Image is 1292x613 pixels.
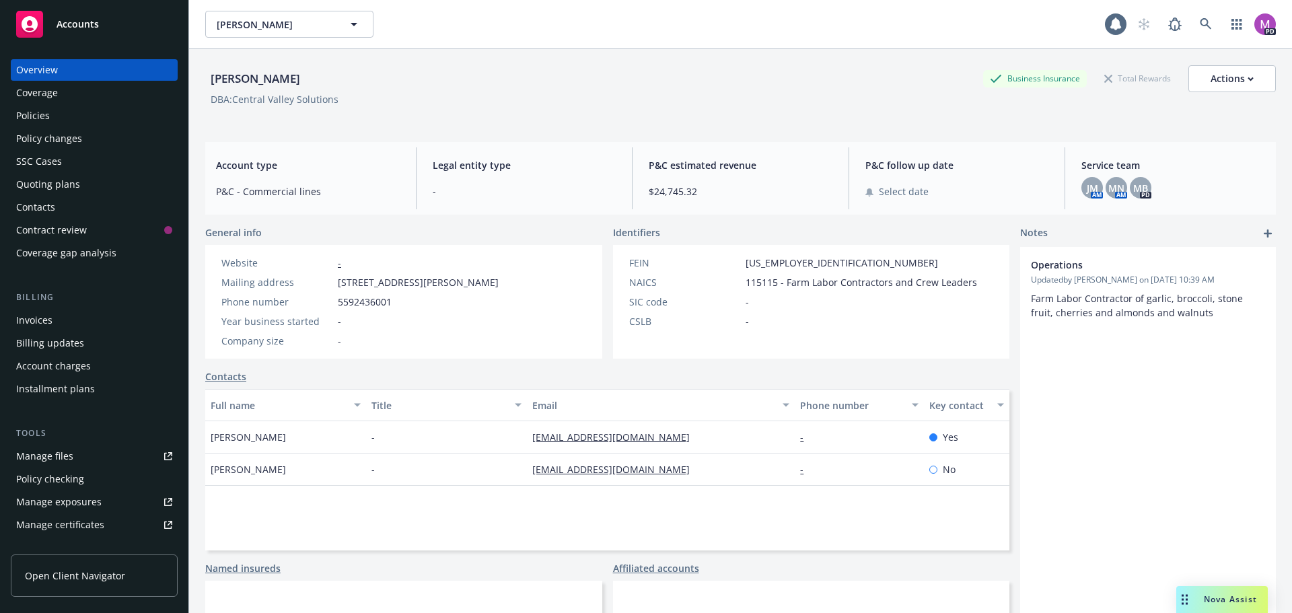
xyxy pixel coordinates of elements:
[338,275,499,289] span: [STREET_ADDRESS][PERSON_NAME]
[16,82,58,104] div: Coverage
[205,11,373,38] button: [PERSON_NAME]
[16,537,79,558] div: Manage BORs
[371,430,375,444] span: -
[1176,586,1268,613] button: Nova Assist
[11,151,178,172] a: SSC Cases
[1130,11,1157,38] a: Start snowing
[366,389,527,421] button: Title
[1081,158,1265,172] span: Service team
[16,514,104,536] div: Manage certificates
[57,19,99,30] span: Accounts
[16,242,116,264] div: Coverage gap analysis
[1031,274,1265,286] span: Updated by [PERSON_NAME] on [DATE] 10:39 AM
[1098,70,1178,87] div: Total Rewards
[338,334,341,348] span: -
[211,462,286,476] span: [PERSON_NAME]
[16,378,95,400] div: Installment plans
[11,355,178,377] a: Account charges
[433,184,616,199] span: -
[205,369,246,384] a: Contacts
[800,431,814,443] a: -
[629,314,740,328] div: CSLB
[929,398,989,412] div: Key contact
[221,256,332,270] div: Website
[371,398,507,412] div: Title
[25,569,125,583] span: Open Client Navigator
[16,151,62,172] div: SSC Cases
[338,295,392,309] span: 5592436001
[11,82,178,104] a: Coverage
[216,184,400,199] span: P&C - Commercial lines
[1031,258,1230,272] span: Operations
[16,445,73,467] div: Manage files
[205,561,281,575] a: Named insureds
[211,92,338,106] div: DBA: Central Valley Solutions
[16,355,91,377] div: Account charges
[11,5,178,43] a: Accounts
[16,310,52,331] div: Invoices
[16,332,84,354] div: Billing updates
[746,275,977,289] span: 115115 - Farm Labor Contractors and Crew Leaders
[11,59,178,81] a: Overview
[11,105,178,127] a: Policies
[11,196,178,218] a: Contacts
[800,398,903,412] div: Phone number
[216,158,400,172] span: Account type
[1161,11,1188,38] a: Report a Bug
[865,158,1049,172] span: P&C follow up date
[16,105,50,127] div: Policies
[943,430,958,444] span: Yes
[532,431,701,443] a: [EMAIL_ADDRESS][DOMAIN_NAME]
[11,291,178,304] div: Billing
[924,389,1009,421] button: Key contact
[217,17,333,32] span: [PERSON_NAME]
[338,256,341,269] a: -
[1108,181,1124,195] span: MN
[11,174,178,195] a: Quoting plans
[1031,292,1246,319] span: Farm Labor Contractor of garlic, broccoli, stone fruit, cherries and almonds and walnuts
[11,445,178,467] a: Manage files
[11,537,178,558] a: Manage BORs
[16,491,102,513] div: Manage exposures
[1211,66,1254,92] div: Actions
[983,70,1087,87] div: Business Insurance
[532,398,775,412] div: Email
[1020,225,1048,242] span: Notes
[1188,65,1276,92] button: Actions
[205,225,262,240] span: General info
[16,128,82,149] div: Policy changes
[11,514,178,536] a: Manage certificates
[1133,181,1148,195] span: MB
[746,295,749,309] span: -
[221,334,332,348] div: Company size
[221,295,332,309] div: Phone number
[205,389,366,421] button: Full name
[16,219,87,241] div: Contract review
[11,219,178,241] a: Contract review
[11,468,178,490] a: Policy checking
[221,275,332,289] div: Mailing address
[11,242,178,264] a: Coverage gap analysis
[649,158,832,172] span: P&C estimated revenue
[11,310,178,331] a: Invoices
[371,462,375,476] span: -
[1260,225,1276,242] a: add
[746,256,938,270] span: [US_EMPLOYER_IDENTIFICATION_NUMBER]
[221,314,332,328] div: Year business started
[16,174,80,195] div: Quoting plans
[746,314,749,328] span: -
[795,389,923,421] button: Phone number
[16,59,58,81] div: Overview
[1087,181,1098,195] span: JM
[1192,11,1219,38] a: Search
[11,491,178,513] span: Manage exposures
[629,256,740,270] div: FEIN
[532,463,701,476] a: [EMAIL_ADDRESS][DOMAIN_NAME]
[800,463,814,476] a: -
[1254,13,1276,35] img: photo
[16,468,84,490] div: Policy checking
[943,462,956,476] span: No
[879,184,929,199] span: Select date
[1020,247,1276,330] div: OperationsUpdatedby [PERSON_NAME] on [DATE] 10:39 AMFarm Labor Contractor of garlic, broccoli, st...
[211,430,286,444] span: [PERSON_NAME]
